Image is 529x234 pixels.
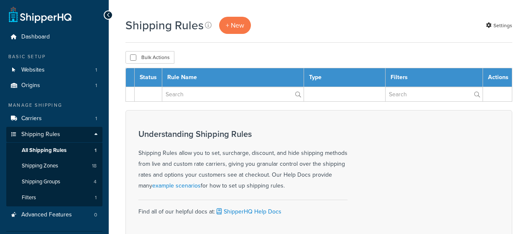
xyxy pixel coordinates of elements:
span: Carriers [21,115,42,122]
a: Shipping Zones 18 [6,158,102,174]
a: All Shipping Rules 1 [6,143,102,158]
span: Dashboard [21,33,50,41]
span: 1 [95,82,97,89]
div: Manage Shipping [6,102,102,109]
h3: Understanding Shipping Rules [138,129,348,139]
th: Type [304,68,385,87]
span: 4 [94,178,97,185]
li: Advanced Features [6,207,102,223]
div: Shipping Rules allow you to set, surcharge, discount, and hide shipping methods from live and cus... [138,129,348,191]
span: 0 [94,211,97,219]
span: Origins [21,82,40,89]
span: 1 [95,194,97,201]
span: Shipping Groups [22,178,60,185]
span: Shipping Zones [22,162,58,170]
input: Search [386,87,483,101]
span: 18 [92,162,97,170]
span: 1 [95,115,97,122]
span: All Shipping Rules [22,147,66,154]
span: Filters [22,194,36,201]
span: Shipping Rules [21,131,60,138]
div: Basic Setup [6,53,102,60]
div: Find all of our helpful docs at: [138,200,348,217]
a: Shipping Rules [6,127,102,142]
th: Rule Name [162,68,304,87]
span: + New [226,21,244,30]
a: Origins 1 [6,78,102,93]
a: ShipperHQ Home [9,6,72,23]
a: Filters 1 [6,190,102,206]
a: Settings [486,20,512,31]
li: Shipping Rules [6,127,102,206]
span: Websites [21,67,45,74]
a: example scenarios [152,181,201,190]
span: 1 [95,67,97,74]
th: Actions [483,68,512,87]
input: Search [162,87,304,101]
th: Filters [385,68,483,87]
button: Bulk Actions [125,51,174,64]
li: All Shipping Rules [6,143,102,158]
a: Dashboard [6,29,102,45]
a: + New [219,17,251,34]
li: Carriers [6,111,102,126]
th: Status [135,68,162,87]
span: Advanced Features [21,211,72,219]
a: Websites 1 [6,62,102,78]
a: Carriers 1 [6,111,102,126]
h1: Shipping Rules [125,17,204,33]
li: Shipping Zones [6,158,102,174]
li: Shipping Groups [6,174,102,190]
a: ShipperHQ Help Docs [215,207,281,216]
li: Filters [6,190,102,206]
a: Shipping Groups 4 [6,174,102,190]
li: Websites [6,62,102,78]
li: Origins [6,78,102,93]
span: 1 [95,147,97,154]
a: Advanced Features 0 [6,207,102,223]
